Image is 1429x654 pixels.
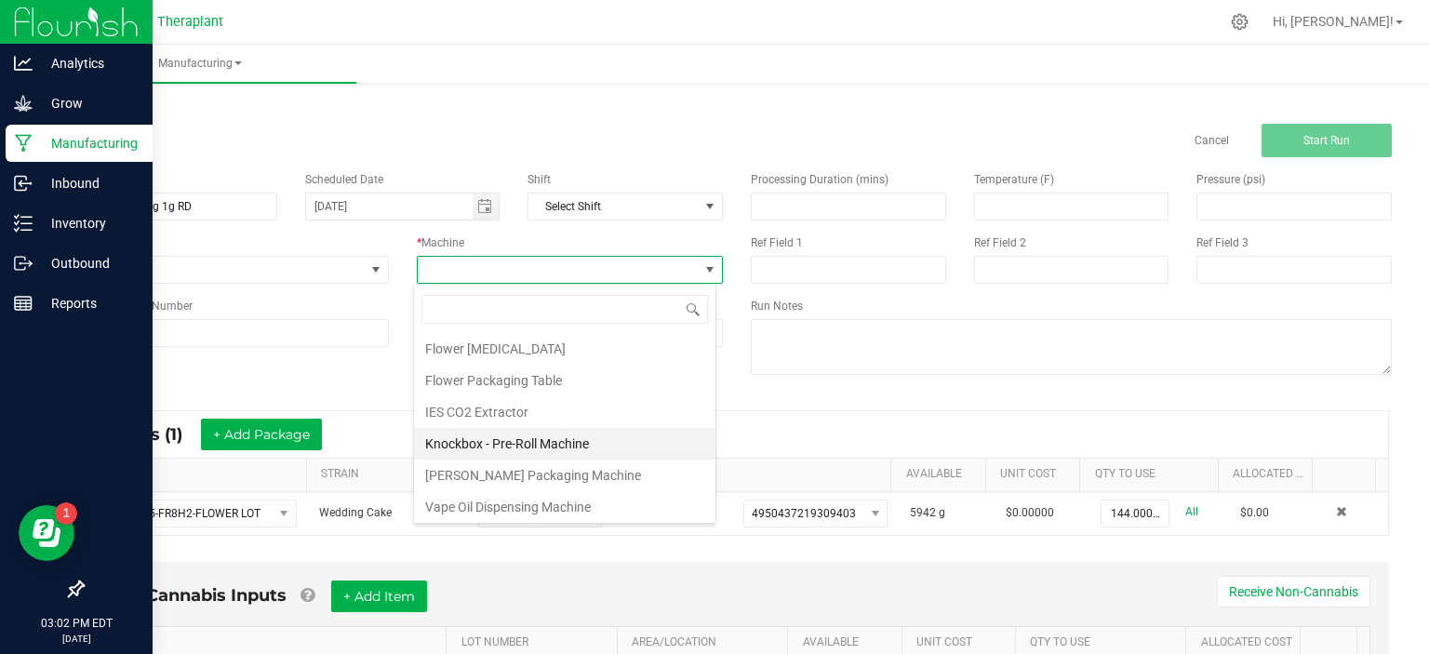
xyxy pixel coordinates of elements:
[1006,506,1054,519] span: $0.00000
[55,502,77,525] iframe: Resource center unread badge
[8,632,144,646] p: [DATE]
[319,506,392,519] span: Wedding Cake
[1196,173,1265,186] span: Pressure (psi)
[461,635,610,650] a: LOT NUMBERSortable
[14,174,33,193] inline-svg: Inbound
[14,134,33,153] inline-svg: Manufacturing
[201,419,322,450] button: + Add Package
[1228,13,1251,31] div: Manage settings
[939,506,945,519] span: g
[118,635,438,650] a: ITEMSortable
[906,467,979,482] a: AVAILABLESortable
[528,173,551,186] span: Shift
[414,396,715,428] li: IES CO2 Extractor
[803,635,895,650] a: AVAILABLESortable
[414,428,715,460] li: Knockbox - Pre-Roll Machine
[45,56,356,72] span: Manufacturing
[1000,467,1073,482] a: Unit CostSortable
[1240,506,1269,519] span: $0.00
[98,501,273,527] span: WDC-25-FR8H2-FLOWER LOT
[33,92,144,114] p: Grow
[528,194,699,220] span: Select Shift
[321,467,456,482] a: STRAINSortable
[1273,14,1394,29] span: Hi, [PERSON_NAME]!
[14,294,33,313] inline-svg: Reports
[974,236,1026,249] span: Ref Field 2
[974,173,1054,186] span: Temperature (F)
[14,54,33,73] inline-svg: Analytics
[751,236,803,249] span: Ref Field 1
[421,236,464,249] span: Machine
[1233,467,1305,482] a: Allocated CostSortable
[157,14,223,30] span: Theraplant
[743,500,888,527] span: NO DATA FOUND
[751,173,888,186] span: Processing Duration (mins)
[414,460,715,491] li: [PERSON_NAME] Packaging Machine
[623,467,885,482] a: PACKAGE IDSortable
[910,506,936,519] span: 5942
[528,193,723,220] span: NO DATA FOUND
[1196,236,1249,249] span: Ref Field 3
[752,507,856,520] span: 4950437219309403
[33,172,144,194] p: Inbound
[414,491,715,523] li: Vape Oil Dispensing Machine
[331,581,427,612] button: + Add Item
[1328,467,1369,482] a: Sortable
[473,194,500,220] span: Toggle calendar
[1195,133,1229,149] a: Cancel
[104,424,201,445] span: Inputs (1)
[14,254,33,273] inline-svg: Outbound
[14,94,33,113] inline-svg: Grow
[45,45,356,84] a: Manufacturing
[33,252,144,274] p: Outbound
[1095,467,1211,482] a: QTY TO USESortable
[103,585,287,606] span: Non-Cannabis Inputs
[33,212,144,234] p: Inventory
[751,300,803,313] span: Run Notes
[414,365,715,396] li: Flower Packaging Table
[33,132,144,154] p: Manufacturing
[632,635,781,650] a: AREA/LOCATIONSortable
[83,257,365,283] span: None
[100,467,299,482] a: ITEMSortable
[14,214,33,233] inline-svg: Inventory
[1201,635,1293,650] a: Allocated CostSortable
[1262,124,1392,157] button: Start Run
[19,505,74,561] iframe: Resource center
[306,194,473,220] input: Date
[8,615,144,632] p: 03:02 PM EDT
[414,333,715,365] li: Flower [MEDICAL_DATA]
[1217,576,1370,607] button: Receive Non-Cannabis
[33,292,144,314] p: Reports
[1185,500,1198,525] a: All
[305,173,383,186] span: Scheduled Date
[300,585,314,606] a: Add Non-Cannabis items that were also consumed in the run (e.g. gloves and packaging); Also add N...
[33,52,144,74] p: Analytics
[916,635,1008,650] a: Unit CostSortable
[1315,635,1350,650] a: Sortable
[1303,134,1350,147] span: Start Run
[1030,635,1179,650] a: QTY TO USESortable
